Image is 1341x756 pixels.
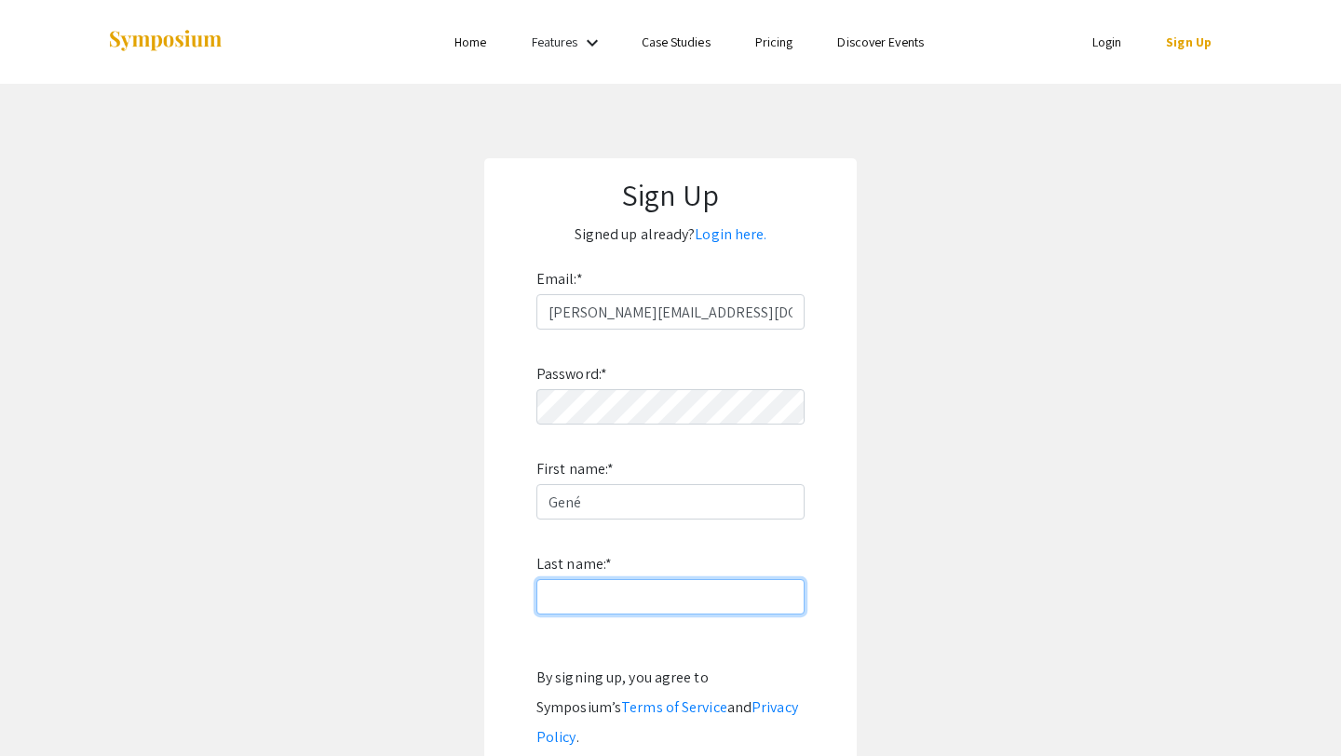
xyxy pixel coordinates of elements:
a: Terms of Service [621,697,727,717]
div: By signing up, you agree to Symposium’s and . [536,663,805,752]
a: Home [454,34,486,50]
a: Sign Up [1166,34,1212,50]
a: Discover Events [837,34,924,50]
iframe: Chat [14,672,79,742]
p: Signed up already? [503,220,838,250]
label: Password: [536,359,607,389]
a: Case Studies [642,34,711,50]
img: Symposium by ForagerOne [107,29,223,54]
a: Privacy Policy [536,697,798,747]
a: Login here. [695,224,766,244]
a: Features [532,34,578,50]
label: Email: [536,264,583,294]
a: Pricing [755,34,793,50]
a: Login [1092,34,1122,50]
mat-icon: Expand Features list [581,32,603,54]
h1: Sign Up [503,177,838,212]
label: First name: [536,454,614,484]
label: Last name: [536,549,612,579]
